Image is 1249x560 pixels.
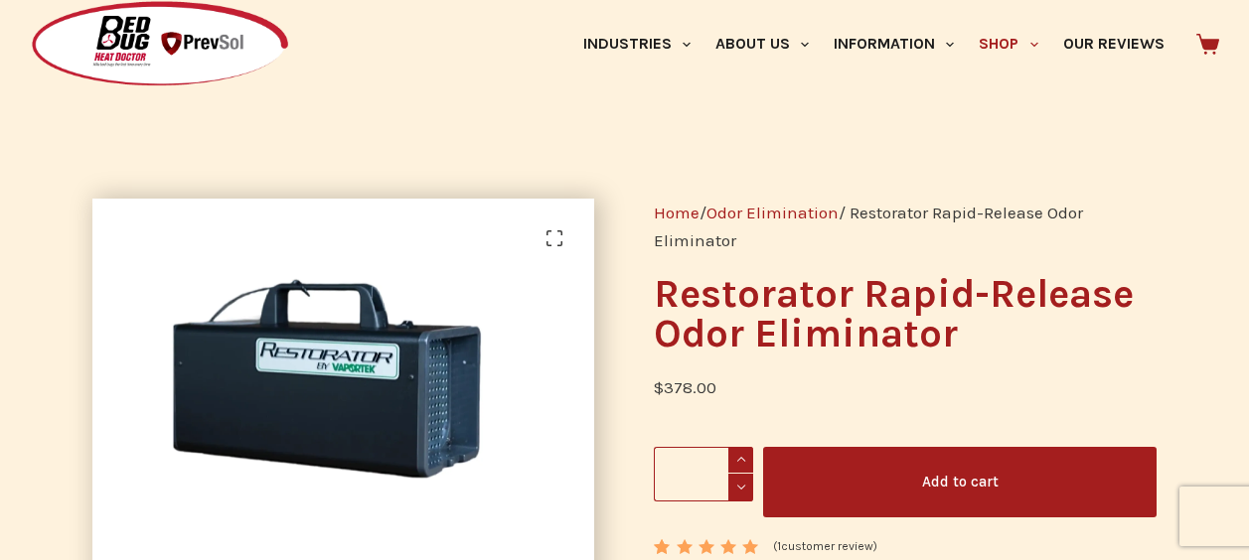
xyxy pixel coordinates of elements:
div: Rated 5.00 out of 5 [654,539,760,554]
a: View full-screen image gallery [535,218,574,258]
img: Restorator Rapid-Release Odor Eliminator [92,199,601,545]
input: Product quantity [654,447,753,501]
nav: Breadcrumb [654,199,1157,254]
a: Home [654,203,700,222]
a: Restorator Rapid-Release Odor Eliminator [92,360,601,380]
span: $ [654,377,664,397]
bdi: 378.00 [654,377,716,397]
h1: Restorator Rapid-Release Odor Eliminator [654,274,1157,353]
a: Odor Elimination [706,203,839,222]
a: (1customer review) [773,537,877,557]
button: Add to cart [763,447,1157,517]
span: 1 [777,539,781,553]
